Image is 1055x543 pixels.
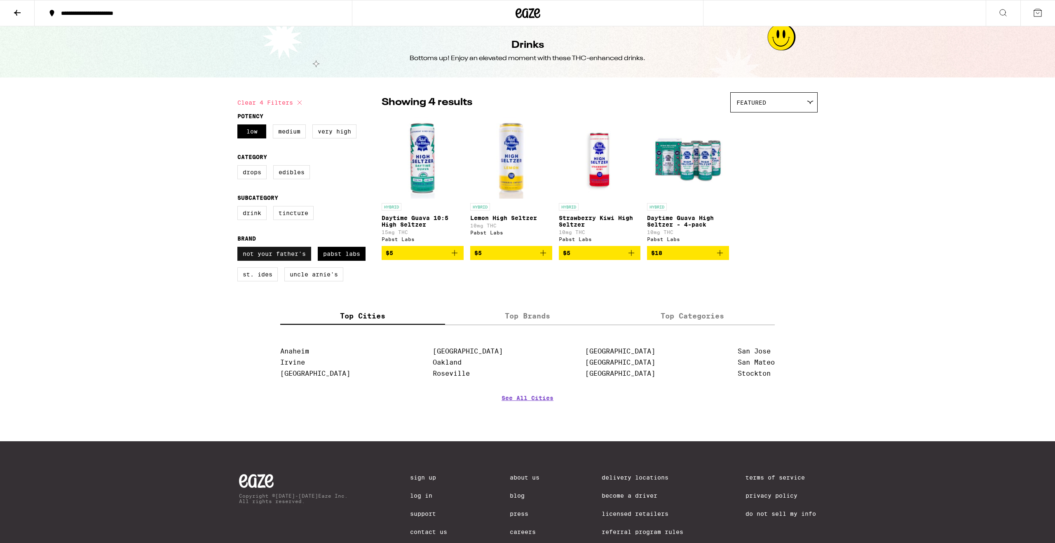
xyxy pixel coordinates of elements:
[559,117,641,246] a: Open page for Strawberry Kiwi High Seltzer from Pabst Labs
[470,215,552,221] p: Lemon High Seltzer
[470,117,552,246] a: Open page for Lemon High Seltzer from Pabst Labs
[237,165,267,179] label: Drops
[382,229,464,235] p: 15mg THC
[738,347,771,355] a: San Jose
[746,492,816,499] a: Privacy Policy
[651,250,662,256] span: $18
[510,474,539,481] a: About Us
[284,267,343,281] label: Uncle Arnie's
[382,117,464,246] a: Open page for Daytime Guava 10:5 High Seltzer from Pabst Labs
[239,493,348,504] p: Copyright © [DATE]-[DATE] Eaze Inc. All rights reserved.
[237,247,311,261] label: Not Your Father's
[602,529,683,535] a: Referral Program Rules
[647,236,729,242] div: Pabst Labs
[647,246,729,260] button: Add to bag
[382,96,472,110] p: Showing 4 results
[280,307,775,325] div: tabs
[382,215,464,228] p: Daytime Guava 10:5 High Seltzer
[237,206,267,220] label: Drink
[585,347,655,355] a: [GEOGRAPHIC_DATA]
[273,206,314,220] label: Tincture
[736,99,766,106] span: Featured
[470,223,552,228] p: 10mg THC
[511,38,544,52] h1: Drinks
[445,307,610,325] label: Top Brands
[237,267,278,281] label: St. Ides
[510,529,539,535] a: Careers
[280,370,350,377] a: [GEOGRAPHIC_DATA]
[237,194,278,201] legend: Subcategory
[647,203,667,211] p: HYBRID
[433,347,503,355] a: [GEOGRAPHIC_DATA]
[610,307,775,325] label: Top Categories
[502,395,553,425] a: See All Cities
[602,510,683,517] a: Licensed Retailers
[312,124,356,138] label: Very High
[470,117,552,199] img: Pabst Labs - Lemon High Seltzer
[237,235,256,242] legend: Brand
[738,358,775,366] a: San Mateo
[470,246,552,260] button: Add to bag
[738,370,771,377] a: Stockton
[237,124,266,138] label: Low
[386,250,393,256] span: $5
[647,117,729,246] a: Open page for Daytime Guava High Seltzer - 4-pack from Pabst Labs
[559,229,641,235] p: 10mg THC
[585,358,655,366] a: [GEOGRAPHIC_DATA]
[410,510,447,517] a: Support
[280,307,445,325] label: Top Cities
[382,203,401,211] p: HYBRID
[237,154,267,160] legend: Category
[470,230,552,235] div: Pabst Labs
[647,215,729,228] p: Daytime Guava High Seltzer - 4-pack
[470,203,490,211] p: HYBRID
[510,510,539,517] a: Press
[382,246,464,260] button: Add to bag
[318,247,366,261] label: Pabst Labs
[602,474,683,481] a: Delivery Locations
[410,529,447,535] a: Contact Us
[410,492,447,499] a: Log In
[410,54,645,63] div: Bottoms up! Enjoy an elevated moment with these THC-enhanced drinks.
[382,236,464,242] div: Pabst Labs
[559,117,641,199] img: Pabst Labs - Strawberry Kiwi High Seltzer
[559,203,579,211] p: HYBRID
[510,492,539,499] a: Blog
[433,358,462,366] a: Oakland
[474,250,482,256] span: $5
[237,113,263,119] legend: Potency
[559,246,641,260] button: Add to bag
[563,250,570,256] span: $5
[647,117,729,199] img: Pabst Labs - Daytime Guava High Seltzer - 4-pack
[280,358,305,366] a: Irvine
[559,215,641,228] p: Strawberry Kiwi High Seltzer
[559,236,641,242] div: Pabst Labs
[273,124,306,138] label: Medium
[273,165,310,179] label: Edibles
[746,510,816,517] a: Do Not Sell My Info
[382,117,464,199] img: Pabst Labs - Daytime Guava 10:5 High Seltzer
[585,370,655,377] a: [GEOGRAPHIC_DATA]
[602,492,683,499] a: Become a Driver
[280,347,309,355] a: Anaheim
[5,6,59,12] span: Hi. Need any help?
[746,474,816,481] a: Terms of Service
[433,370,470,377] a: Roseville
[647,229,729,235] p: 10mg THC
[237,92,305,113] button: Clear 4 filters
[410,474,447,481] a: Sign Up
